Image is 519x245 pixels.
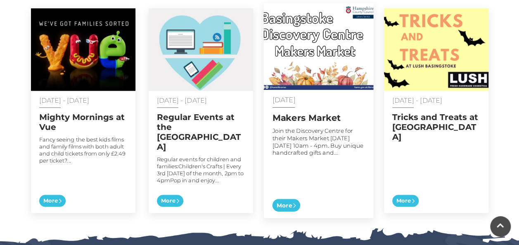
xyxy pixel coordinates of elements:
h2: Makers Market [272,112,365,122]
p: [DATE] - [DATE] [39,97,127,104]
span: More [272,199,300,212]
span: More [392,195,419,207]
p: Fancy seeing the best kids films and family films with both adult and child tickets from only £2.... [39,136,127,164]
a: [DATE] - [DATE] Tricks and Treats at [GEOGRAPHIC_DATA] More [384,8,488,213]
h2: Mighty Mornings at Vue [39,112,127,132]
p: [DATE] [272,96,365,104]
span: More [157,195,183,207]
p: [DATE] - [DATE] [157,97,245,104]
a: [DATE] - [DATE] Mighty Mornings at Vue Fancy seeing the best kids films and family films with bot... [31,8,135,213]
h2: Regular Events at the [GEOGRAPHIC_DATA] [157,112,245,152]
span: More [39,195,66,207]
p: Join the Discovery Centre for their Makers Market [DATE][DATE] 10am - 4pm. Buy unique handcrafted... [272,127,365,156]
p: Regular events for children and families:Children's Crafts | Every 3rd [DATE] of the month, 2pm t... [157,156,245,184]
p: [DATE] - [DATE] [392,97,480,104]
a: [DATE] Makers Market Join the Discovery Centre for their Makers Market [DATE][DATE] 10am - 4pm. B... [263,3,373,218]
h2: Tricks and Treats at [GEOGRAPHIC_DATA] [392,112,480,142]
a: [DATE] - [DATE] Regular Events at the [GEOGRAPHIC_DATA] Regular events for children and families:... [149,8,253,213]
